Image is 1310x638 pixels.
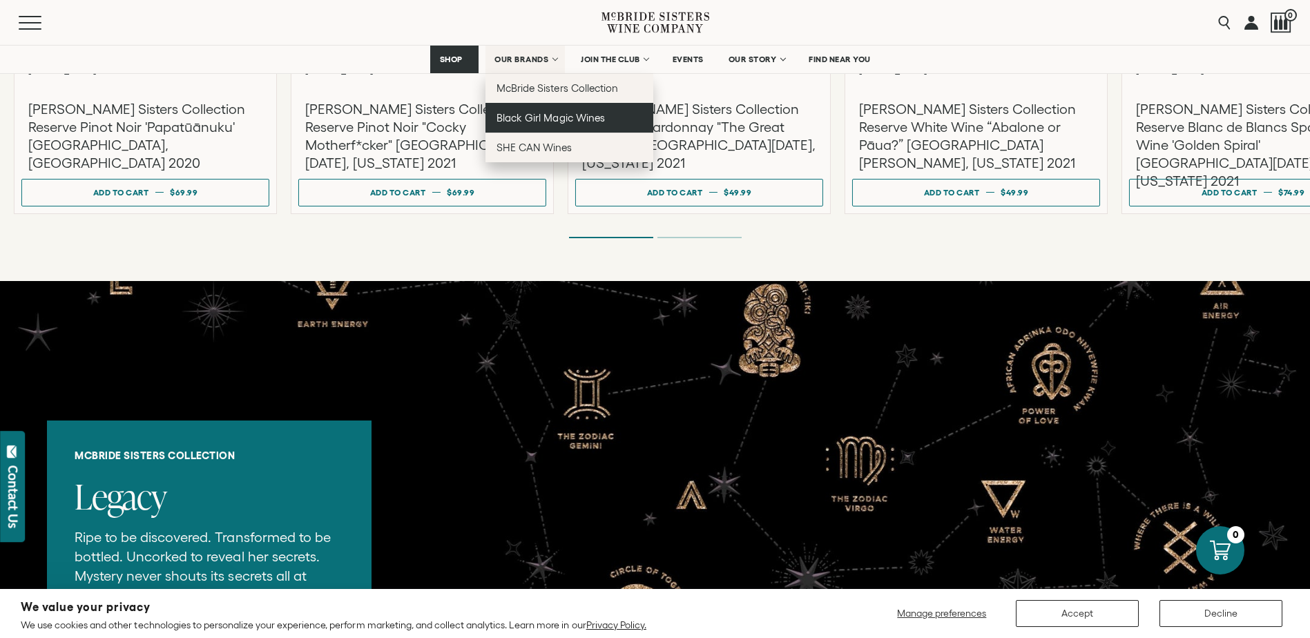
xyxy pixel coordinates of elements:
a: SHOP [430,46,479,73]
div: Contact Us [6,465,20,528]
h3: [PERSON_NAME] Sisters Collection Reserve Pinot Noir 'Papatūānuku' [GEOGRAPHIC_DATA], [GEOGRAPHIC_... [28,100,262,172]
a: Black Girl Magic Wines [485,103,653,133]
a: OUR BRANDS [485,46,565,73]
div: Add to cart [924,182,980,202]
button: Add to cart $69.99 [21,179,269,206]
span: FIND NEAR YOU [809,55,871,64]
p: We use cookies and other technologies to personalize your experience, perform marketing, and coll... [21,619,646,631]
button: Accept [1016,600,1139,627]
button: Mobile Menu Trigger [19,16,68,30]
h3: [PERSON_NAME] Sisters Collection Reserve Chardonnay "The Great Escape" [GEOGRAPHIC_DATA][DATE], [... [582,100,816,172]
span: 0 [1284,9,1297,21]
div: Add to cart [1202,182,1258,202]
span: $49.99 [1001,188,1028,197]
div: Add to cart [93,182,149,202]
button: Add to cart $49.99 [575,179,823,206]
span: JOIN THE CLUB [581,55,640,64]
button: Add to cart $69.99 [298,179,546,206]
h3: [PERSON_NAME] Sisters Collection Reserve White Wine “Abalone or Pāua?” [GEOGRAPHIC_DATA][PERSON_N... [859,100,1093,172]
span: $69.99 [170,188,198,197]
h2: We value your privacy [21,601,646,613]
a: FIND NEAR YOU [800,46,880,73]
div: Add to cart [370,182,426,202]
button: Manage preferences [889,600,995,627]
span: McBride Sisters Collection [497,82,618,94]
a: JOIN THE CLUB [572,46,657,73]
span: SHE CAN Wines [497,142,572,153]
a: McBride Sisters Collection [485,73,653,103]
div: Add to cart [647,182,703,202]
a: EVENTS [664,46,713,73]
span: SHOP [439,55,463,64]
h6: McBride Sisters Collection [75,449,344,462]
span: OUR STORY [729,55,777,64]
a: SHE CAN Wines [485,133,653,162]
span: Legacy [75,472,166,520]
div: 0 [1227,526,1244,543]
span: $69.99 [447,188,474,197]
li: Page dot 1 [569,237,653,238]
button: Decline [1159,600,1282,627]
button: Add to cart $49.99 [852,179,1100,206]
span: OUR BRANDS [494,55,548,64]
span: Black Girl Magic Wines [497,112,604,124]
span: EVENTS [673,55,704,64]
a: Privacy Policy. [586,619,646,630]
p: Ripe to be discovered. Transformed to be bottled. Uncorked to reveal her secrets. Mystery never s... [75,528,344,624]
a: OUR STORY [720,46,793,73]
span: $49.99 [724,188,751,197]
span: Manage preferences [897,608,986,619]
span: $74.99 [1278,188,1304,197]
li: Page dot 2 [657,237,742,238]
h3: [PERSON_NAME] Sisters Collection Reserve Pinot Noir "Cocky Motherf*cker" [GEOGRAPHIC_DATA][DATE],... [305,100,539,172]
